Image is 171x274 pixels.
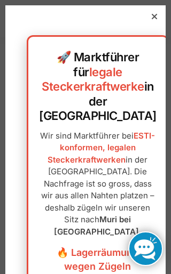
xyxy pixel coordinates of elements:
[39,246,157,273] h3: 🔥 Lagerräumung wegen Zügeln
[48,131,155,165] a: ESTI-konformen, legalen Steckerkraftwerken
[54,214,139,237] strong: Muri bei [GEOGRAPHIC_DATA]
[39,130,157,238] p: Wir sind Marktführer bei in der [GEOGRAPHIC_DATA]. Die Nachfrage ist so gross, dass wir aus allen...
[39,50,157,124] h2: 🚀 Marktführer für in der [GEOGRAPHIC_DATA]
[42,65,144,94] a: legale Steckerkraftwerke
